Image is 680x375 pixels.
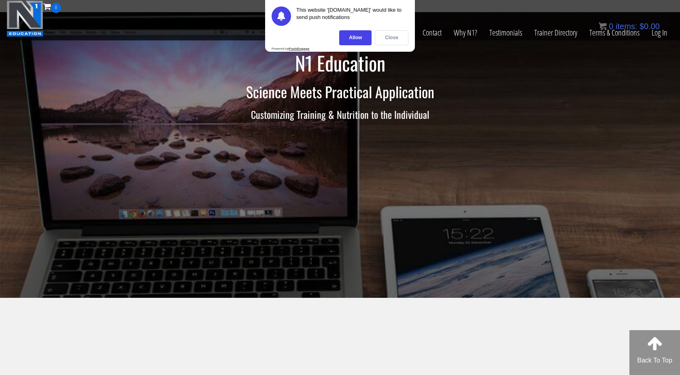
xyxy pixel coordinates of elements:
a: Trainer Directory [528,13,583,53]
a: Contact [416,13,448,53]
img: n1-education [6,0,43,37]
a: Terms & Conditions [583,13,646,53]
div: This website '[DOMAIN_NAME]' would like to send push notifications [296,6,408,26]
span: 0 [609,22,613,31]
img: icon11.png [599,22,607,30]
span: items: [616,22,637,31]
a: 0 [43,1,61,12]
p: Back To Top [629,356,680,365]
a: Why N1? [448,13,483,53]
a: 0 items: $0.00 [599,22,660,31]
div: Close [375,30,408,45]
strong: PushEngage [289,47,309,51]
a: Testimonials [483,13,528,53]
span: $ [640,22,644,31]
span: 0 [51,3,61,13]
div: Powered by [272,47,310,51]
h2: Science Meets Practical Application [103,84,577,100]
h1: N1 Education [103,53,577,74]
bdi: 0.00 [640,22,660,31]
a: Log In [646,13,674,53]
h3: Customizing Training & Nutrition to the Individual [103,109,577,120]
div: Allow [339,30,372,45]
